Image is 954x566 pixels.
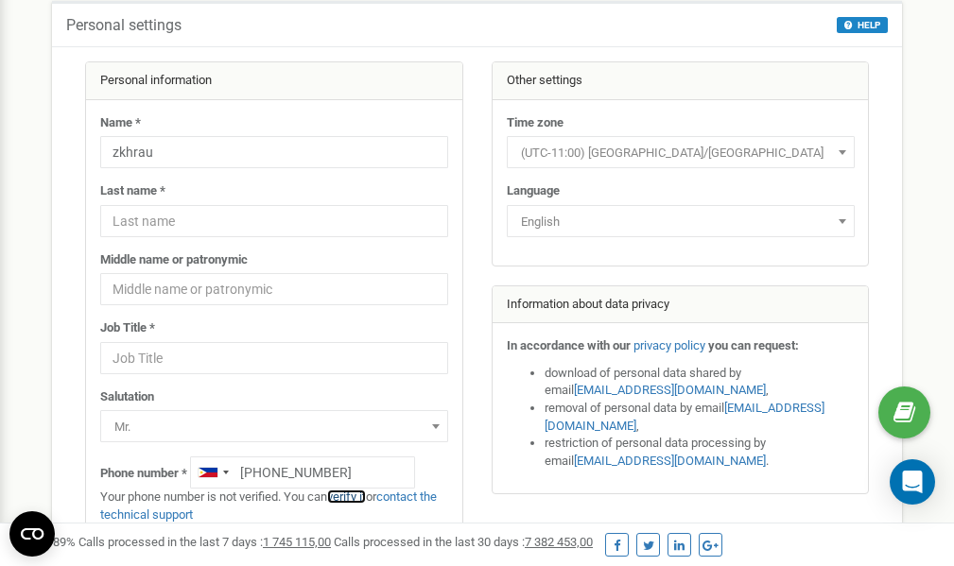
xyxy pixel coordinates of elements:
[100,410,448,442] span: Mr.
[190,456,415,489] input: +1-800-555-55-55
[708,338,799,352] strong: you can request:
[78,535,331,549] span: Calls processed in the last 7 days :
[507,114,564,132] label: Time zone
[545,435,855,470] li: restriction of personal data processing by email .
[100,388,154,406] label: Salutation
[493,62,869,100] div: Other settings
[545,365,855,400] li: download of personal data shared by email ,
[86,62,462,100] div: Personal information
[513,140,848,166] span: (UTC-11:00) Pacific/Midway
[100,273,448,305] input: Middle name or patronymic
[100,136,448,168] input: Name
[525,535,593,549] u: 7 382 453,00
[100,465,187,483] label: Phone number *
[263,535,331,549] u: 1 745 115,00
[100,205,448,237] input: Last name
[507,338,631,352] strong: In accordance with our
[100,319,155,337] label: Job Title *
[507,205,855,237] span: English
[890,459,935,505] div: Open Intercom Messenger
[66,17,182,34] h5: Personal settings
[100,489,448,523] p: Your phone number is not verified. You can or
[507,182,560,200] label: Language
[100,489,437,522] a: contact the technical support
[507,136,855,168] span: (UTC-11:00) Pacific/Midway
[574,383,766,397] a: [EMAIL_ADDRESS][DOMAIN_NAME]
[513,209,848,235] span: English
[100,182,165,200] label: Last name *
[837,17,888,33] button: HELP
[107,414,442,440] span: Mr.
[100,114,141,132] label: Name *
[327,489,366,504] a: verify it
[9,511,55,557] button: Open CMP widget
[334,535,593,549] span: Calls processed in the last 30 days :
[191,457,234,488] div: Telephone country code
[100,251,248,269] label: Middle name or patronymic
[493,286,869,324] div: Information about data privacy
[545,401,824,433] a: [EMAIL_ADDRESS][DOMAIN_NAME]
[545,400,855,435] li: removal of personal data by email ,
[574,454,766,468] a: [EMAIL_ADDRESS][DOMAIN_NAME]
[633,338,705,352] a: privacy policy
[100,342,448,374] input: Job Title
